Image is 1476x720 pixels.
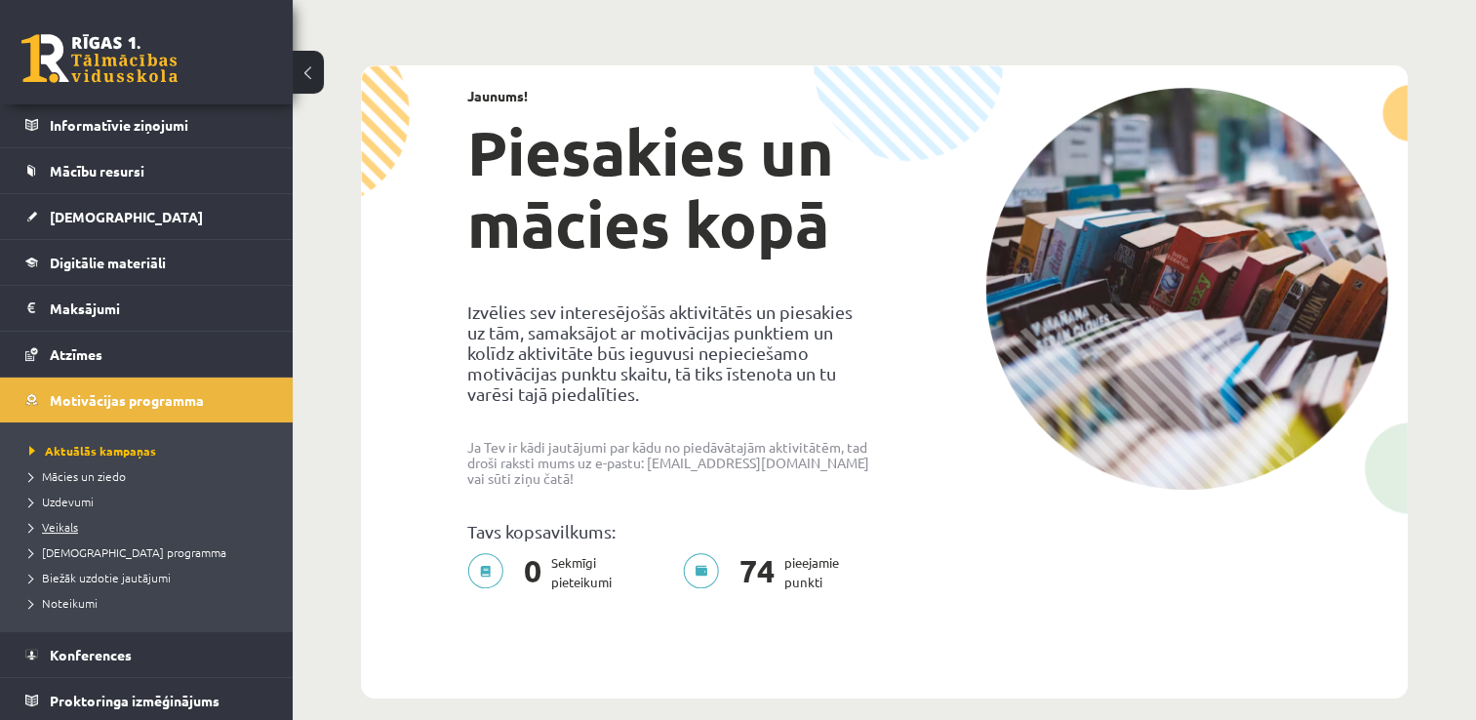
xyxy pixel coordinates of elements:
[29,467,273,485] a: Mācies un ziedo
[29,594,273,612] a: Noteikumi
[25,194,268,239] a: [DEMOGRAPHIC_DATA]
[50,286,268,331] legend: Maksājumi
[25,240,268,285] a: Digitālie materiāli
[50,391,204,409] span: Motivācijas programma
[467,553,623,592] p: Sekmīgi pieteikumi
[50,208,203,225] span: [DEMOGRAPHIC_DATA]
[29,595,98,611] span: Noteikumi
[25,102,268,147] a: Informatīvie ziņojumi
[50,646,132,663] span: Konferences
[467,301,870,404] p: Izvēlies sev interesējošās aktivitātēs un piesakies uz tām, samaksājot ar motivācijas punktiem un...
[29,518,273,536] a: Veikals
[29,570,171,585] span: Biežāk uzdotie jautājumi
[29,443,156,459] span: Aktuālās kampaņas
[29,493,273,510] a: Uzdevumi
[50,254,166,271] span: Digitālie materiāli
[29,494,94,509] span: Uzdevumi
[29,544,226,560] span: [DEMOGRAPHIC_DATA] programma
[25,286,268,331] a: Maksājumi
[29,569,273,586] a: Biežāk uzdotie jautājumi
[25,332,268,377] a: Atzīmes
[29,519,78,535] span: Veikals
[21,34,178,83] a: Rīgas 1. Tālmācības vidusskola
[50,345,102,363] span: Atzīmes
[25,632,268,677] a: Konferences
[985,88,1388,490] img: campaign-image-1c4f3b39ab1f89d1fca25a8facaab35ebc8e40cf20aedba61fd73fb4233361ac.png
[730,553,784,592] span: 74
[29,442,273,460] a: Aktuālās kampaņas
[29,468,126,484] span: Mācies un ziedo
[467,521,870,541] p: Tavs kopsavilkums:
[467,439,870,486] p: Ja Tev ir kādi jautājumi par kādu no piedāvātajām aktivitātēm, tad droši raksti mums uz e-pastu: ...
[50,692,219,709] span: Proktoringa izmēģinājums
[25,148,268,193] a: Mācību resursi
[29,543,273,561] a: [DEMOGRAPHIC_DATA] programma
[683,553,851,592] p: pieejamie punkti
[50,162,144,180] span: Mācību resursi
[467,87,528,104] strong: Jaunums!
[25,378,268,422] a: Motivācijas programma
[50,102,268,147] legend: Informatīvie ziņojumi
[514,553,551,592] span: 0
[467,116,870,260] h1: Piesakies un mācies kopā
